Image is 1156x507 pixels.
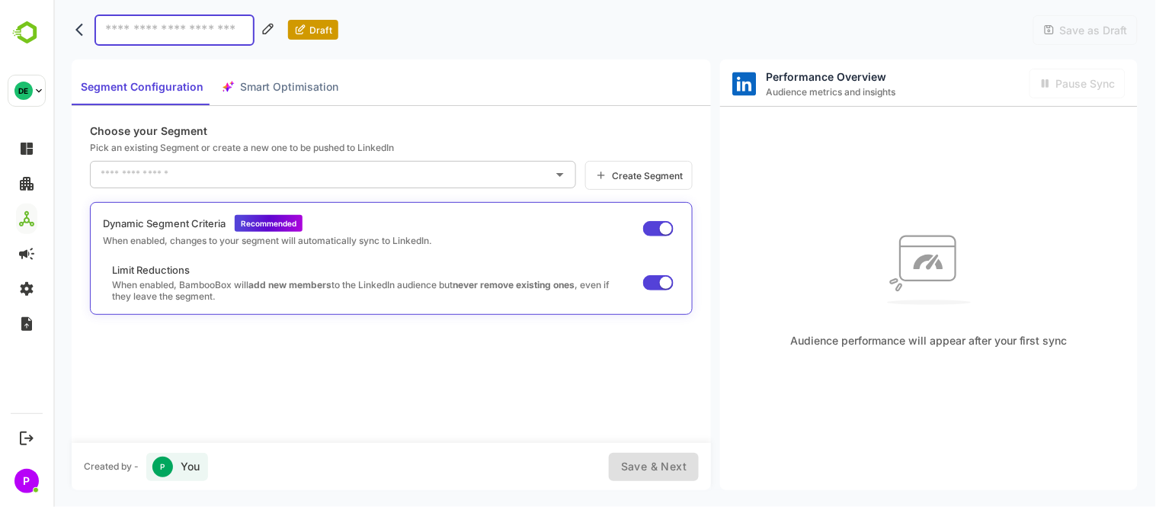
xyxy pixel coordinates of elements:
[30,462,85,471] div: Created by -
[37,124,639,137] p: Choose your Segment
[737,334,1014,347] span: Audience performance will appear after your first sync
[712,70,842,83] span: Performance Overview
[399,279,521,290] strong: never remove existing ones
[27,78,150,97] span: Segment Configuration
[14,469,39,493] div: P
[195,279,278,290] strong: add new members
[18,18,41,41] button: back
[712,86,842,98] span: Audience metrics and insights
[554,170,629,181] span: Create Segment
[253,24,279,36] span: Draft
[50,217,172,229] p: Dynamic Segment Criteria
[14,82,33,100] div: DE
[59,264,575,276] p: Limit Reductions
[99,457,120,477] div: P
[532,161,639,190] a: Create Segment
[980,15,1084,45] div: Fill the title in order to activate
[998,77,1062,90] span: Pause Sync
[50,235,379,246] p: When enabled, changes to your segment will automatically sync to LinkedIn.
[496,164,517,185] button: Open
[8,18,46,47] img: BambooboxLogoMark.f1c84d78b4c51b1a7b5f700c9845e183.svg
[556,453,645,481] div: Fill the title and select segment in order to activate
[37,142,639,153] p: Pick an existing Segment or create a new one to be pushed to LinkedIn
[59,279,575,302] p: When enabled, BambooBox will to the LinkedIn audience but , even if they leave the segment.
[16,428,37,448] button: Logout
[976,69,1072,98] div: Activate sync in order to activate
[93,453,155,481] div: You
[1002,24,1074,37] span: Save as Draft
[187,219,243,228] span: Recommended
